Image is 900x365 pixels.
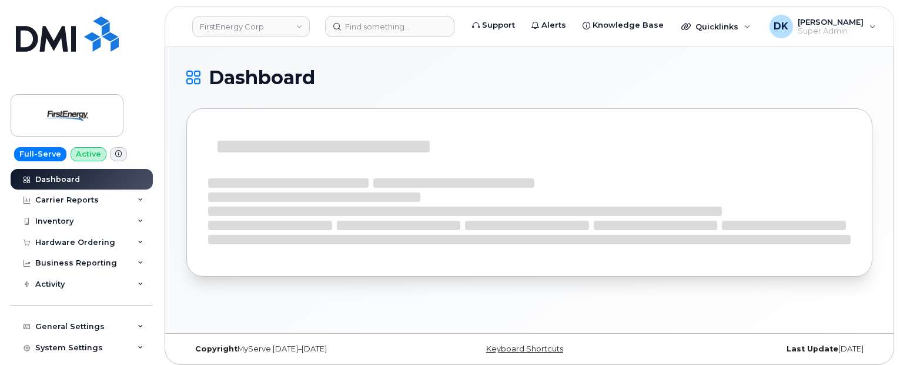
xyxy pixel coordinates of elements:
div: MyServe [DATE]–[DATE] [186,344,415,354]
strong: Last Update [787,344,838,353]
strong: Copyright [195,344,237,353]
a: Keyboard Shortcuts [486,344,563,353]
div: [DATE] [644,344,872,354]
span: Dashboard [209,69,315,87]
